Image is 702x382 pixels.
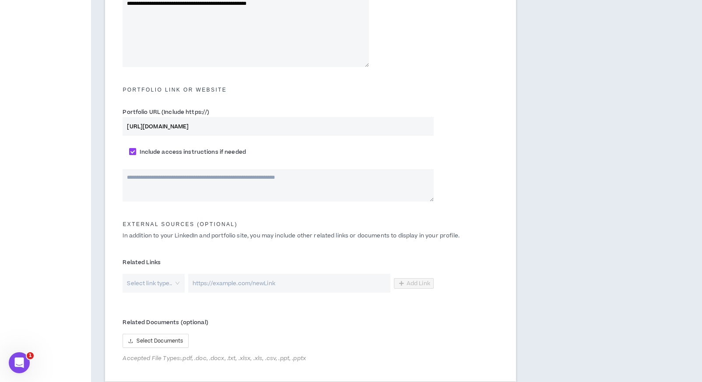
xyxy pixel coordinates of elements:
[136,148,249,156] span: Include access instructions if needed
[123,318,208,326] span: Related Documents (optional)
[123,258,161,266] span: Related Links
[9,352,30,373] iframe: Intercom live chat
[116,221,505,227] h5: External Sources (optional)
[123,355,433,362] span: Accepted File Types: .pdf, .doc, .docx, .txt, .xlsx, .xls, .csv, .ppt, .pptx
[116,87,505,93] h5: Portfolio Link or Website
[137,337,183,345] span: Select Documents
[123,232,460,240] span: In addition to your LinkedIn and portfolio site, you may include other related links or documents...
[123,105,209,119] label: Portfolio URL (Include https://)
[394,278,434,289] button: Add Link
[123,117,433,136] input: Portfolio URL
[27,352,34,359] span: 1
[123,334,189,348] button: uploadSelect Documents
[128,339,133,343] span: upload
[188,274,390,293] input: https://example.com/newLink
